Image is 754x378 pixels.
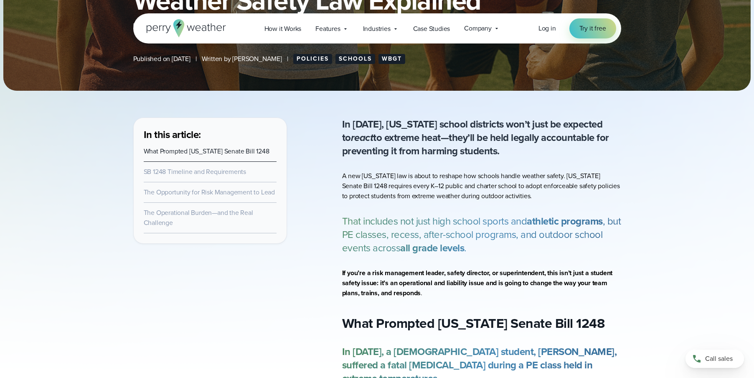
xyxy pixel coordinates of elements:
[3,3,751,11] div: Sort A > Z
[144,208,253,227] a: The Operational Burden—and the Real Challenge
[3,11,751,18] div: Sort New > Old
[342,215,621,255] p: That includes not just high school sports and , but PE classes, recess, after-school programs, an...
[342,313,605,333] strong: What Prompted [US_STATE] Senate Bill 1248
[3,49,751,56] div: Rename
[195,54,197,64] span: |
[144,128,277,141] h3: In this article:
[569,18,616,38] a: Try it free
[351,130,373,145] em: react
[342,130,609,158] strong: to extreme heat—they’ll be held legally accountable for preventing it from harming students.
[342,171,621,201] p: A new [US_STATE] law is about to reshape how schools handle weather safety. [US_STATE] Senate Bil...
[400,240,464,255] strong: all grade levels
[3,26,751,33] div: Delete
[579,23,606,33] span: Try it free
[144,187,275,197] a: The Opportunity for Risk Management to Lead
[287,54,288,64] span: |
[378,54,405,64] a: WBGT
[3,33,751,41] div: Options
[527,214,603,229] strong: athletic programs
[342,268,613,298] strong: If you’re a risk management leader, safety director, or superintendent, this isn’t just a student...
[685,350,744,368] a: Call sales
[406,20,457,37] a: Case Studies
[705,354,733,364] span: Call sales
[464,23,492,33] span: Company
[293,54,332,64] a: Policies
[257,20,309,37] a: How it Works
[335,54,375,64] a: Schools
[363,24,391,34] span: Industries
[144,167,246,176] a: SB 1248 Timeline and Requirements
[144,146,269,156] a: What Prompted [US_STATE] Senate Bill 1248
[3,56,751,64] div: Move To ...
[3,18,751,26] div: Move To ...
[342,117,603,145] strong: In [DATE], [US_STATE] school districts won’t just be expected to
[538,23,556,33] a: Log in
[342,268,621,298] p: .
[264,24,302,34] span: How it Works
[133,54,190,64] span: Published on [DATE]
[315,24,340,34] span: Features
[202,54,282,64] span: Written by [PERSON_NAME]
[3,41,751,49] div: Sign out
[413,24,450,34] span: Case Studies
